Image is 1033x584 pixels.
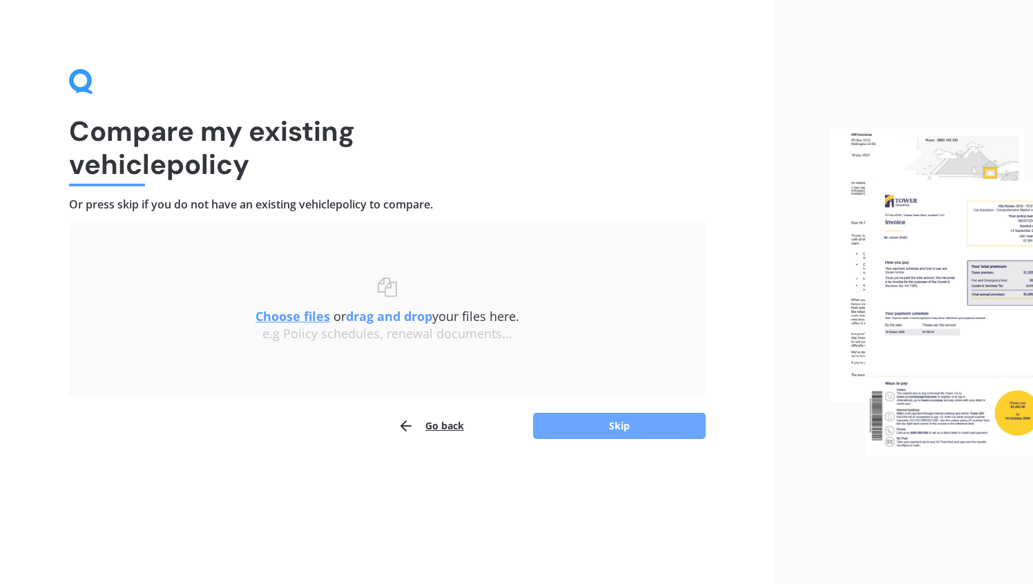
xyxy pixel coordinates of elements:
[346,308,432,324] b: drag and drop
[255,308,519,324] span: or your files here.
[97,327,678,342] div: e.g Policy schedules, renewal documents...
[255,308,330,324] u: Choose files
[830,128,1033,456] img: files.webp
[69,115,706,181] h1: Compare my existing vehicle policy
[533,413,706,439] button: Skip
[69,197,706,212] h4: Or press skip if you do not have an existing vehicle policy to compare.
[398,412,464,440] button: Go back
